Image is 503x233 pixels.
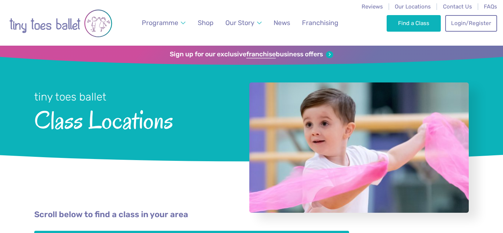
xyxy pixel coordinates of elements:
[194,15,217,31] a: Shop
[34,104,230,134] span: Class Locations
[34,91,106,103] small: tiny toes ballet
[225,19,254,27] span: Our Story
[443,3,472,10] a: Contact Us
[299,15,342,31] a: Franchising
[302,19,338,27] span: Franchising
[9,5,112,42] img: tiny toes ballet
[138,15,189,31] a: Programme
[362,3,383,10] a: Reviews
[142,19,178,27] span: Programme
[484,3,497,10] a: FAQs
[395,3,431,10] a: Our Locations
[34,209,469,220] p: Scroll below to find a class in your area
[445,15,497,31] a: Login/Register
[222,15,265,31] a: Our Story
[198,19,214,27] span: Shop
[270,15,293,31] a: News
[274,19,290,27] span: News
[387,15,441,31] a: Find a Class
[246,50,276,59] strong: franchise
[170,50,333,59] a: Sign up for our exclusivefranchisebusiness offers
